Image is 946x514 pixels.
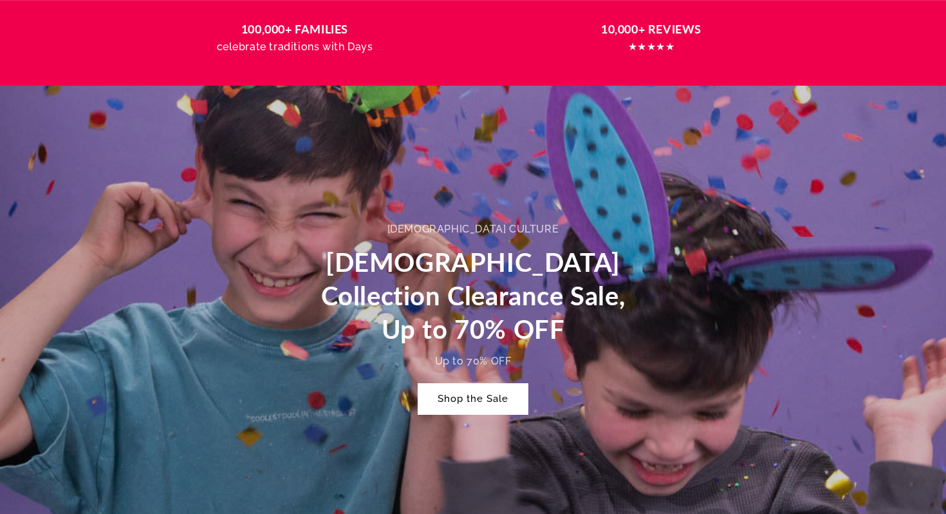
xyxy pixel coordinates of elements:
[435,355,512,367] span: Up to 70% OFF
[129,38,461,57] p: celebrate traditions with Days
[320,245,626,346] h2: [DEMOGRAPHIC_DATA] Collection Clearance Sale, Up to 70% OFF
[387,220,559,239] div: [DEMOGRAPHIC_DATA] CULTURE
[485,21,817,38] h3: 10,000+ REVIEWS
[129,21,461,38] h3: 100,000+ FAMILIES
[485,38,817,57] p: ★★★★★
[418,384,528,414] a: Shop the Sale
